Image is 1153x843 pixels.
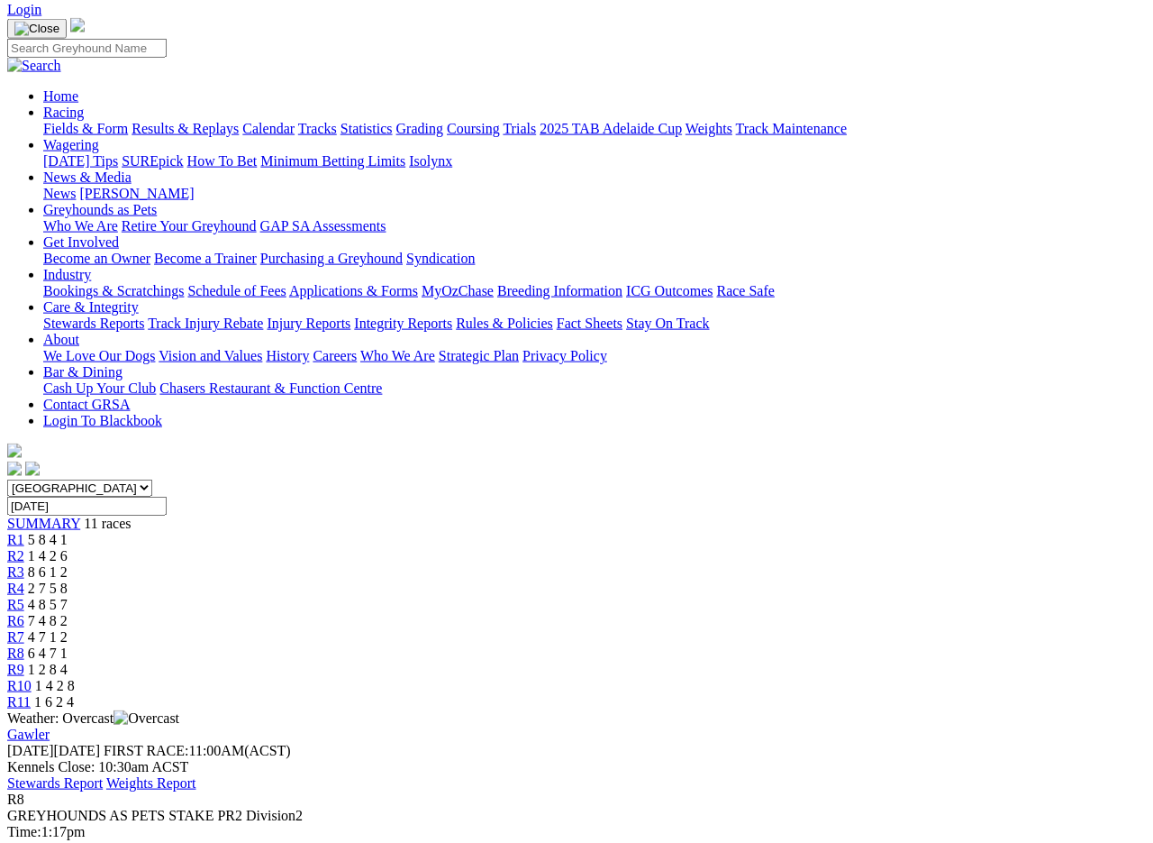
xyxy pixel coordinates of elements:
[159,348,262,363] a: Vision and Values
[43,137,99,152] a: Wagering
[104,743,188,758] span: FIRST RACE:
[43,316,1146,332] div: Care & Integrity
[7,775,103,791] a: Stewards Report
[7,39,167,58] input: Search
[43,283,184,298] a: Bookings & Scratchings
[7,629,24,645] a: R7
[497,283,622,298] a: Breeding Information
[7,662,24,677] a: R9
[7,694,31,710] a: R11
[43,153,118,169] a: [DATE] Tips
[28,564,68,580] span: 8 6 1 2
[396,121,443,136] a: Grading
[7,613,24,628] a: R6
[7,462,22,476] img: facebook.svg
[7,516,80,531] a: SUMMARY
[7,678,32,693] a: R10
[43,121,128,136] a: Fields & Form
[7,597,24,612] a: R5
[28,548,68,564] span: 1 4 2 6
[260,251,403,266] a: Purchasing a Greyhound
[522,348,607,363] a: Privacy Policy
[43,380,156,396] a: Cash Up Your Club
[716,283,774,298] a: Race Safe
[7,2,41,17] a: Login
[406,251,475,266] a: Syndication
[43,234,119,250] a: Get Involved
[84,516,131,531] span: 11 races
[7,743,100,758] span: [DATE]
[422,283,494,298] a: MyOzChase
[7,710,179,726] span: Weather: Overcast
[242,121,295,136] a: Calendar
[28,662,68,677] span: 1 2 8 4
[43,218,1146,234] div: Greyhounds as Pets
[540,121,682,136] a: 2025 TAB Adelaide Cup
[43,202,157,217] a: Greyhounds as Pets
[43,218,118,234] a: Who We Are
[340,121,393,136] a: Statistics
[7,759,1146,775] div: Kennels Close: 10:30am ACST
[113,710,179,727] img: Overcast
[154,251,257,266] a: Become a Trainer
[122,218,257,234] a: Retire Your Greyhound
[685,121,732,136] a: Weights
[7,564,24,580] span: R3
[7,532,24,547] a: R1
[104,743,291,758] span: 11:00AM(ACST)
[106,775,196,791] a: Weights Report
[43,364,123,380] a: Bar & Dining
[266,348,309,363] a: History
[43,251,150,266] a: Become an Owner
[70,18,85,32] img: logo-grsa-white.png
[7,727,50,742] a: Gawler
[43,380,1146,397] div: Bar & Dining
[43,251,1146,267] div: Get Involved
[43,348,155,363] a: We Love Our Dogs
[447,121,500,136] a: Coursing
[34,694,74,710] span: 1 6 2 4
[28,613,68,628] span: 7 4 8 2
[43,153,1146,170] div: Wagering
[503,121,536,136] a: Trials
[43,316,144,331] a: Stewards Reports
[43,413,162,428] a: Login To Blackbook
[7,646,24,661] a: R8
[43,283,1146,299] div: Industry
[43,186,1146,202] div: News & Media
[557,316,622,331] a: Fact Sheets
[7,743,54,758] span: [DATE]
[43,88,78,104] a: Home
[736,121,847,136] a: Track Maintenance
[260,218,386,234] a: GAP SA Assessments
[7,581,24,596] a: R4
[187,153,258,169] a: How To Bet
[360,348,435,363] a: Who We Are
[313,348,357,363] a: Careers
[132,121,239,136] a: Results & Replays
[79,186,194,201] a: [PERSON_NAME]
[260,153,405,169] a: Minimum Betting Limits
[43,105,84,120] a: Racing
[354,316,452,331] a: Integrity Reports
[43,332,79,347] a: About
[298,121,337,136] a: Tracks
[439,348,519,363] a: Strategic Plan
[28,581,68,596] span: 2 7 5 8
[43,170,132,185] a: News & Media
[7,548,24,564] span: R2
[456,316,553,331] a: Rules & Policies
[7,58,61,74] img: Search
[7,497,167,516] input: Select date
[43,121,1146,137] div: Racing
[43,348,1146,364] div: About
[409,153,452,169] a: Isolynx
